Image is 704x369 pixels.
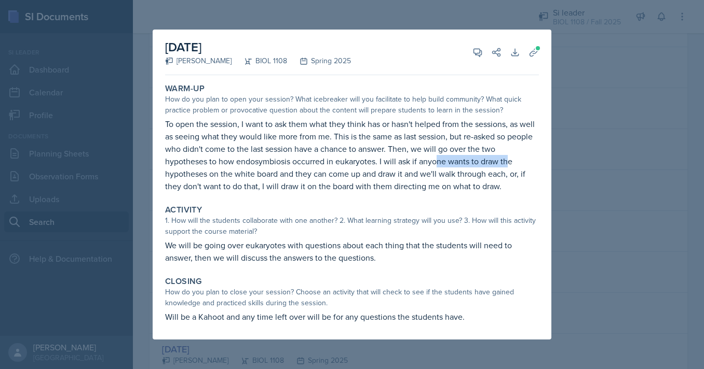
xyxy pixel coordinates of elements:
[232,55,287,66] div: BIOL 1108
[165,310,539,323] p: Will be a Kahoot and any time left over will be for any questions the students have.
[165,215,539,237] div: 1. How will the students collaborate with one another? 2. What learning strategy will you use? 3....
[165,38,351,56] h2: [DATE]
[165,55,232,66] div: [PERSON_NAME]
[165,287,539,308] div: How do you plan to close your session? Choose an activity that will check to see if the students ...
[287,55,351,66] div: Spring 2025
[165,276,202,287] label: Closing
[165,205,202,215] label: Activity
[165,83,205,94] label: Warm-Up
[165,239,539,264] p: We will be going over eukaryotes with questions about each thing that the students will need to a...
[165,118,539,192] p: To open the session, I want to ask them what they think has or hasn't helped from the sessions, a...
[165,94,539,116] div: How do you plan to open your session? What icebreaker will you facilitate to help build community...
